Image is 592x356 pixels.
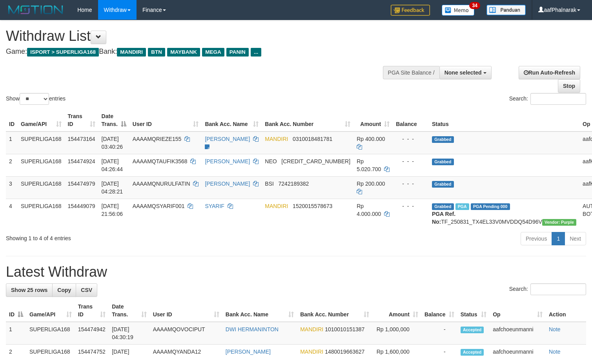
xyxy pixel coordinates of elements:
[530,283,586,295] input: Search:
[18,109,65,131] th: Game/API: activate to sort column ascending
[442,5,475,16] img: Button%20Memo.svg
[262,109,353,131] th: Bank Acc. Number: activate to sort column ascending
[11,287,47,293] span: Show 25 rows
[20,93,49,105] select: Showentries
[372,322,421,345] td: Rp 1,000,000
[546,299,586,322] th: Action
[18,154,65,176] td: SUPERLIGA168
[521,232,552,245] a: Previous
[6,231,241,242] div: Showing 1 to 4 of 4 entries
[432,159,454,165] span: Grabbed
[6,264,586,280] h1: Latest Withdraw
[490,322,546,345] td: aafchoeunmanni
[133,181,190,187] span: AAAAMQNURULFATIN
[549,349,561,355] a: Note
[133,136,182,142] span: AAAAMQRIEZE155
[293,136,332,142] span: Copy 0310018481781 to clipboard
[469,2,480,9] span: 34
[6,109,18,131] th: ID
[226,48,249,57] span: PANIN
[27,48,99,57] span: ISPORT > SUPERLIGA168
[133,158,188,164] span: AAAAMQTAUFIK3568
[432,136,454,143] span: Grabbed
[26,322,75,345] td: SUPERLIGA168
[6,4,66,16] img: MOTION_logo.png
[353,109,393,131] th: Amount: activate to sort column ascending
[68,136,95,142] span: 154473164
[265,181,274,187] span: BSI
[471,203,510,210] span: PGA Pending
[202,109,262,131] th: Bank Acc. Name: activate to sort column ascending
[461,349,484,356] span: Accepted
[457,299,490,322] th: Status: activate to sort column ascending
[6,199,18,229] td: 4
[486,5,526,15] img: panduan.png
[300,326,323,332] span: MANDIRI
[357,181,385,187] span: Rp 200.000
[396,180,426,188] div: - - -
[391,5,430,16] img: Feedback.jpg
[102,181,123,195] span: [DATE] 04:28:21
[150,322,222,345] td: AAAAMQOVOCIPUT
[279,181,309,187] span: Copy 7242189382 to clipboard
[421,299,457,322] th: Balance: activate to sort column ascending
[226,349,271,355] a: [PERSON_NAME]
[148,48,165,57] span: BTN
[293,203,332,209] span: Copy 1520015578673 to clipboard
[109,299,149,322] th: Date Trans.: activate to sort column ascending
[429,109,579,131] th: Status
[439,66,492,79] button: None selected
[68,181,95,187] span: 154474979
[167,48,200,57] span: MAYBANK
[18,131,65,154] td: SUPERLIGA168
[150,299,222,322] th: User ID: activate to sort column ascending
[393,109,429,131] th: Balance
[432,181,454,188] span: Grabbed
[6,93,66,105] label: Show entries
[265,158,277,164] span: NEO
[542,219,576,226] span: Vendor URL: https://trx4.1velocity.biz
[432,203,454,210] span: Grabbed
[552,232,565,245] a: 1
[52,283,76,297] a: Copy
[265,203,288,209] span: MANDIRI
[421,322,457,345] td: -
[109,322,149,345] td: [DATE] 04:30:19
[558,79,580,93] a: Stop
[205,136,250,142] a: [PERSON_NAME]
[455,203,469,210] span: Marked by aafchoeunmanni
[81,287,92,293] span: CSV
[68,203,95,209] span: 154449079
[226,326,279,332] a: DWI HERMANINTON
[357,158,381,172] span: Rp 5.020.700
[6,283,53,297] a: Show 25 rows
[129,109,202,131] th: User ID: activate to sort column ascending
[205,158,250,164] a: [PERSON_NAME]
[68,158,95,164] span: 154474924
[202,48,224,57] span: MEGA
[6,176,18,199] td: 3
[75,299,109,322] th: Trans ID: activate to sort column ascending
[357,136,385,142] span: Rp 400.000
[549,326,561,332] a: Note
[6,28,387,44] h1: Withdraw List
[18,176,65,199] td: SUPERLIGA168
[265,136,288,142] span: MANDIRI
[519,66,580,79] a: Run Auto-Refresh
[530,93,586,105] input: Search:
[396,135,426,143] div: - - -
[98,109,129,131] th: Date Trans.: activate to sort column descending
[325,349,364,355] span: Copy 1480019663627 to clipboard
[75,322,109,345] td: 154474942
[281,158,350,164] span: Copy 5859457206369533 to clipboard
[65,109,98,131] th: Trans ID: activate to sort column ascending
[509,283,586,295] label: Search:
[57,287,71,293] span: Copy
[102,136,123,150] span: [DATE] 03:40:26
[251,48,261,57] span: ...
[6,322,26,345] td: 1
[357,203,381,217] span: Rp 4.000.000
[444,69,482,76] span: None selected
[6,154,18,176] td: 2
[383,66,439,79] div: PGA Site Balance /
